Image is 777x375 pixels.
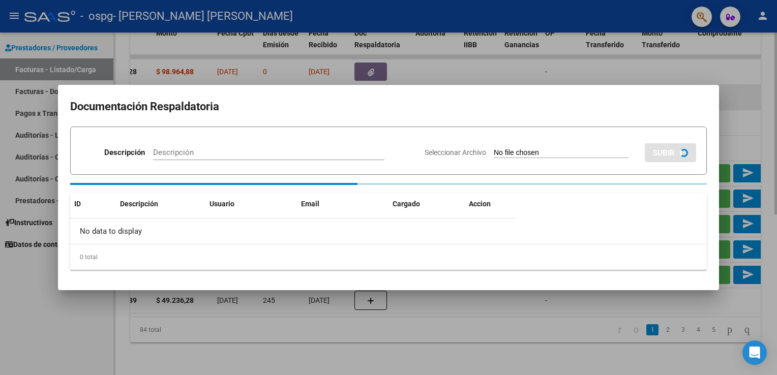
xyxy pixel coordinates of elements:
[297,193,388,215] datatable-header-cell: Email
[210,200,234,208] span: Usuario
[388,193,465,215] datatable-header-cell: Cargado
[74,200,81,208] span: ID
[645,143,696,162] button: SUBIR
[70,218,516,244] div: No data to display
[205,193,297,215] datatable-header-cell: Usuario
[393,200,420,208] span: Cargado
[742,340,767,365] div: Open Intercom Messenger
[301,200,319,208] span: Email
[70,193,116,215] datatable-header-cell: ID
[425,148,486,157] span: Seleccionar Archivo
[653,148,675,158] span: SUBIR
[70,97,707,116] h2: Documentación Respaldatoria
[104,147,145,159] p: Descripción
[469,200,491,208] span: Accion
[116,193,205,215] datatable-header-cell: Descripción
[120,200,158,208] span: Descripción
[70,244,707,270] div: 0 total
[465,193,516,215] datatable-header-cell: Accion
